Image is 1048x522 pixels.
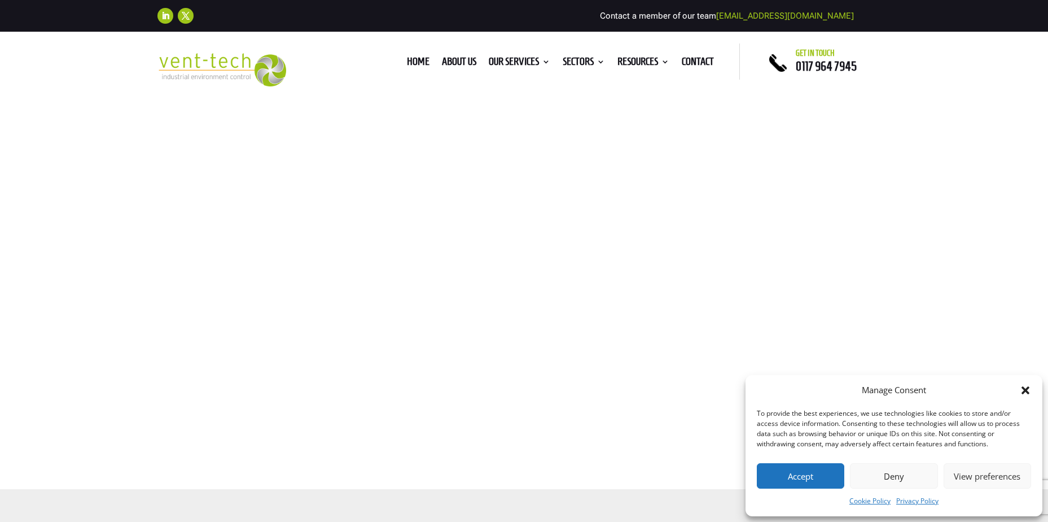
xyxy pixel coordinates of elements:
a: Cookie Policy [849,494,891,508]
a: About us [442,58,476,70]
a: Contact [682,58,714,70]
a: Resources [617,58,669,70]
span: Get in touch [796,49,835,58]
div: Manage Consent [862,384,926,397]
a: Privacy Policy [896,494,939,508]
button: Accept [757,463,844,489]
div: To provide the best experiences, we use technologies like cookies to store and/or access device i... [757,408,1030,449]
a: Follow on X [178,8,194,24]
a: Follow on LinkedIn [157,8,173,24]
img: 2023-09-27T08_35_16.549ZVENT-TECH---Clear-background [157,53,287,86]
button: View preferences [944,463,1031,489]
a: Sectors [563,58,605,70]
a: Home [407,58,429,70]
a: [EMAIL_ADDRESS][DOMAIN_NAME] [716,11,854,21]
a: 0117 964 7945 [796,59,857,73]
div: Close dialog [1020,385,1031,396]
a: Our Services [489,58,550,70]
span: Contact a member of our team [600,11,854,21]
button: Deny [850,463,937,489]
